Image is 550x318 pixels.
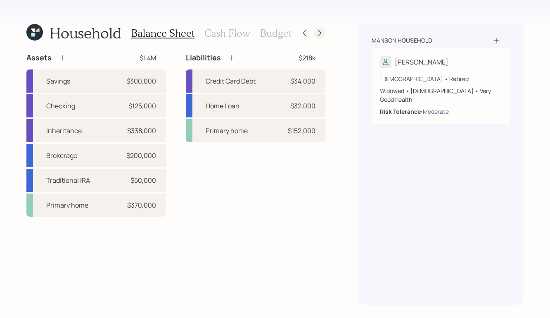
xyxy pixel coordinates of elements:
div: Traditional IRA [46,175,90,185]
div: $152,000 [288,126,315,136]
div: Primary home [206,126,248,136]
div: $50,000 [130,175,156,185]
div: Brokerage [46,151,77,160]
div: Savings [46,76,70,86]
div: Inheritance [46,126,82,136]
div: [DEMOGRAPHIC_DATA] • Retired [380,74,502,83]
h3: Budget [260,27,292,39]
div: $200,000 [126,151,156,160]
div: $34,000 [290,76,315,86]
h4: Liabilities [186,53,221,62]
div: $218k [299,53,315,63]
div: $300,000 [126,76,156,86]
div: Checking [46,101,75,111]
div: $338,000 [127,126,156,136]
h4: Assets [26,53,52,62]
div: $32,000 [290,101,315,111]
div: Credit Card Debt [206,76,256,86]
div: $1.4M [140,53,156,63]
div: Manson household [372,36,432,45]
div: Moderate [423,107,449,116]
div: [PERSON_NAME] [395,57,448,67]
h3: Balance Sheet [131,27,194,39]
div: Home Loan [206,101,239,111]
div: $370,000 [127,200,156,210]
h1: Household [50,24,121,42]
div: $125,000 [128,101,156,111]
h3: Cash Flow [204,27,250,39]
b: Risk Tolerance: [380,108,423,115]
div: Widowed • [DEMOGRAPHIC_DATA] • Very Good health [380,86,502,104]
div: Primary home [46,200,88,210]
